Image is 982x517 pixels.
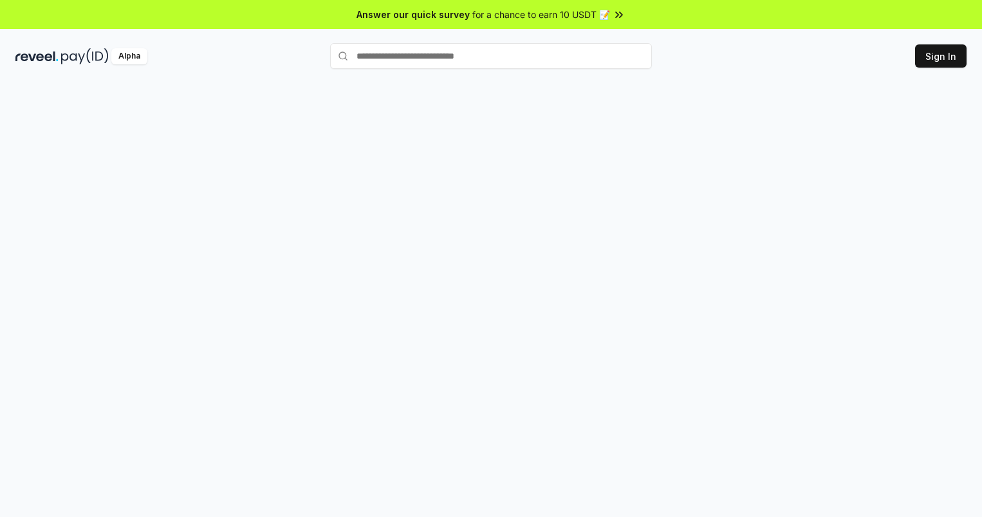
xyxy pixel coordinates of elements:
span: Answer our quick survey [357,8,470,21]
span: for a chance to earn 10 USDT 📝 [472,8,610,21]
button: Sign In [915,44,967,68]
img: reveel_dark [15,48,59,64]
div: Alpha [111,48,147,64]
img: pay_id [61,48,109,64]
